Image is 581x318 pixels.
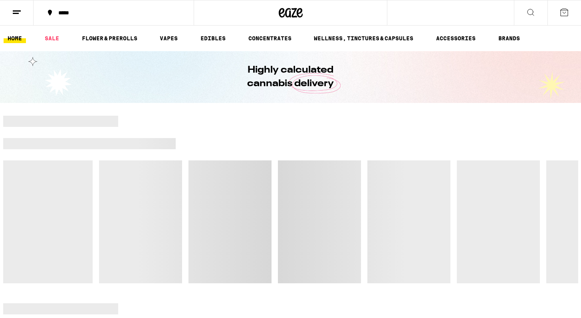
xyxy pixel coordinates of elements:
[41,34,63,43] a: SALE
[196,34,230,43] a: EDIBLES
[225,63,357,91] h1: Highly calculated cannabis delivery
[244,34,295,43] a: CONCENTRATES
[432,34,480,43] a: ACCESSORIES
[78,34,141,43] a: FLOWER & PREROLLS
[4,34,26,43] a: HOME
[310,34,417,43] a: WELLNESS, TINCTURES & CAPSULES
[156,34,182,43] a: VAPES
[494,34,524,43] button: BRANDS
